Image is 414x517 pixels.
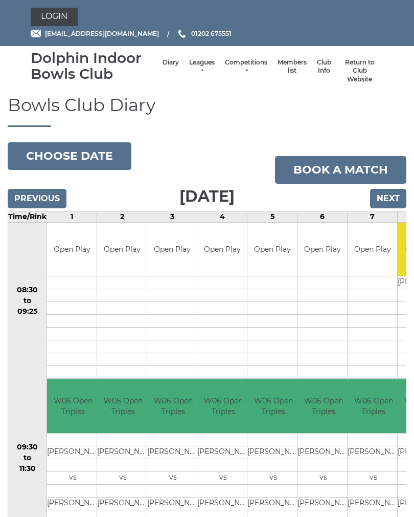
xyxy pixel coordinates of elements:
[97,446,149,459] td: [PERSON_NAME]
[31,8,78,26] a: Login
[189,58,215,75] a: Leagues
[97,471,149,484] td: vs
[197,497,249,510] td: [PERSON_NAME]
[47,223,97,276] td: Open Play
[177,29,232,38] a: Phone us 01202 675551
[147,223,197,276] td: Open Play
[348,379,399,433] td: W06 Open Triples
[147,497,199,510] td: [PERSON_NAME]
[31,50,157,82] div: Dolphin Indoor Bowls Club
[8,189,66,208] input: Previous
[275,156,406,184] a: Book a match
[8,96,406,126] h1: Bowls Club Diary
[47,379,99,433] td: W06 Open Triples
[297,223,347,276] td: Open Play
[225,58,267,75] a: Competitions
[297,211,348,222] td: 6
[147,379,199,433] td: W06 Open Triples
[247,497,299,510] td: [PERSON_NAME]
[45,30,159,37] span: [EMAIL_ADDRESS][DOMAIN_NAME]
[348,211,398,222] td: 7
[47,497,99,510] td: [PERSON_NAME]
[197,471,249,484] td: vs
[247,471,299,484] td: vs
[297,446,349,459] td: [PERSON_NAME]
[297,379,349,433] td: W06 Open Triples
[47,471,99,484] td: vs
[8,142,131,170] button: Choose date
[178,30,186,38] img: Phone us
[297,497,349,510] td: [PERSON_NAME]
[47,211,97,222] td: 1
[341,58,378,84] a: Return to Club Website
[370,189,406,208] input: Next
[31,30,41,37] img: Email
[348,471,399,484] td: vs
[247,446,299,459] td: [PERSON_NAME]
[297,471,349,484] td: vs
[348,446,399,459] td: [PERSON_NAME]
[247,223,297,276] td: Open Play
[147,211,197,222] td: 3
[97,223,147,276] td: Open Play
[31,29,159,38] a: Email [EMAIL_ADDRESS][DOMAIN_NAME]
[278,58,307,75] a: Members list
[247,379,299,433] td: W06 Open Triples
[97,497,149,510] td: [PERSON_NAME]
[247,211,297,222] td: 5
[197,446,249,459] td: [PERSON_NAME]
[8,222,47,379] td: 08:30 to 09:25
[163,58,179,67] a: Diary
[8,211,47,222] td: Time/Rink
[317,58,331,75] a: Club Info
[97,211,147,222] td: 2
[348,223,397,276] td: Open Play
[147,471,199,484] td: vs
[147,446,199,459] td: [PERSON_NAME]
[47,446,99,459] td: [PERSON_NAME]
[197,211,247,222] td: 4
[197,379,249,433] td: W06 Open Triples
[191,30,232,37] span: 01202 675551
[97,379,149,433] td: W06 Open Triples
[197,223,247,276] td: Open Play
[348,497,399,510] td: [PERSON_NAME]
